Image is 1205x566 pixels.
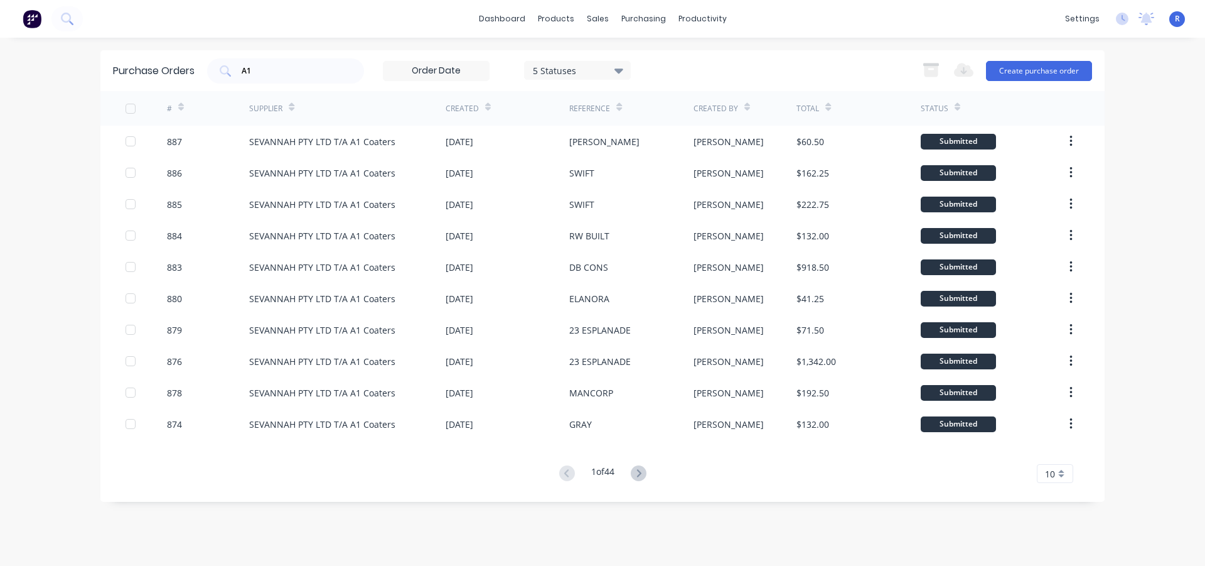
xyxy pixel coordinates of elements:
div: Purchase Orders [113,63,195,79]
div: 885 [167,198,182,211]
div: [DATE] [446,386,473,400]
div: Reference [569,103,610,114]
div: [PERSON_NAME] [694,386,764,400]
div: $1,342.00 [796,355,836,368]
div: Supplier [249,103,282,114]
div: sales [581,9,615,28]
div: $132.00 [796,229,829,242]
div: Submitted [921,134,996,150]
div: [PERSON_NAME] [694,324,764,337]
div: [DATE] [446,324,473,337]
div: DB CONS [569,261,608,274]
div: [PERSON_NAME] [694,229,764,242]
div: [DATE] [446,135,473,148]
div: SEVANNAH PTY LTD T/A A1 Coaters [249,418,395,431]
div: 876 [167,355,182,368]
div: Submitted [921,385,996,401]
div: 1 of 44 [591,465,614,483]
div: SEVANNAH PTY LTD T/A A1 Coaters [249,166,395,180]
div: Submitted [921,416,996,432]
div: $222.75 [796,198,829,211]
div: $918.50 [796,261,829,274]
div: 884 [167,229,182,242]
div: 883 [167,261,182,274]
div: SEVANNAH PTY LTD T/A A1 Coaters [249,198,395,211]
div: SEVANNAH PTY LTD T/A A1 Coaters [249,355,395,368]
div: 5 Statuses [533,63,623,77]
div: Created By [694,103,738,114]
div: Status [921,103,948,114]
div: [DATE] [446,229,473,242]
div: SEVANNAH PTY LTD T/A A1 Coaters [249,229,395,242]
div: 23 ESPLANADE [569,355,631,368]
div: 23 ESPLANADE [569,324,631,337]
div: RW BUILT [569,229,609,242]
span: 10 [1045,467,1055,481]
div: SWIFT [569,198,594,211]
div: [PERSON_NAME] [694,198,764,211]
div: [DATE] [446,355,473,368]
div: [PERSON_NAME] [694,418,764,431]
div: 874 [167,418,182,431]
div: [DATE] [446,418,473,431]
iframe: Intercom live chat [1162,523,1192,553]
div: SWIFT [569,166,594,180]
div: [PERSON_NAME] [694,292,764,305]
div: settings [1059,9,1106,28]
div: Submitted [921,322,996,338]
div: Submitted [921,197,996,212]
span: R [1175,13,1180,24]
div: $162.25 [796,166,829,180]
div: $71.50 [796,324,824,337]
div: productivity [672,9,733,28]
div: SEVANNAH PTY LTD T/A A1 Coaters [249,261,395,274]
div: purchasing [615,9,672,28]
div: SEVANNAH PTY LTD T/A A1 Coaters [249,324,395,337]
div: SEVANNAH PTY LTD T/A A1 Coaters [249,135,395,148]
div: $41.25 [796,292,824,305]
div: Submitted [921,165,996,181]
div: Submitted [921,228,996,244]
div: products [532,9,581,28]
div: $132.00 [796,418,829,431]
div: [PERSON_NAME] [694,135,764,148]
div: MANCORP [569,386,613,400]
div: [PERSON_NAME] [694,355,764,368]
div: Total [796,103,819,114]
div: SEVANNAH PTY LTD T/A A1 Coaters [249,292,395,305]
div: Submitted [921,259,996,275]
button: Create purchase order [986,61,1092,81]
div: SEVANNAH PTY LTD T/A A1 Coaters [249,386,395,400]
div: 880 [167,292,182,305]
div: ELANORA [569,292,609,305]
a: dashboard [473,9,532,28]
input: Search purchase orders... [240,65,345,77]
div: # [167,103,172,114]
div: 886 [167,166,182,180]
div: [DATE] [446,166,473,180]
div: 887 [167,135,182,148]
div: Submitted [921,291,996,307]
div: GRAY [569,418,592,431]
div: 879 [167,324,182,337]
div: $192.50 [796,386,829,400]
div: [PERSON_NAME] [569,135,640,148]
div: [DATE] [446,198,473,211]
div: Created [446,103,479,114]
div: [DATE] [446,261,473,274]
div: $60.50 [796,135,824,148]
div: [PERSON_NAME] [694,166,764,180]
input: Order Date [383,62,489,80]
div: 878 [167,386,182,400]
div: [DATE] [446,292,473,305]
div: Submitted [921,354,996,369]
img: Factory [23,9,41,28]
div: [PERSON_NAME] [694,261,764,274]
